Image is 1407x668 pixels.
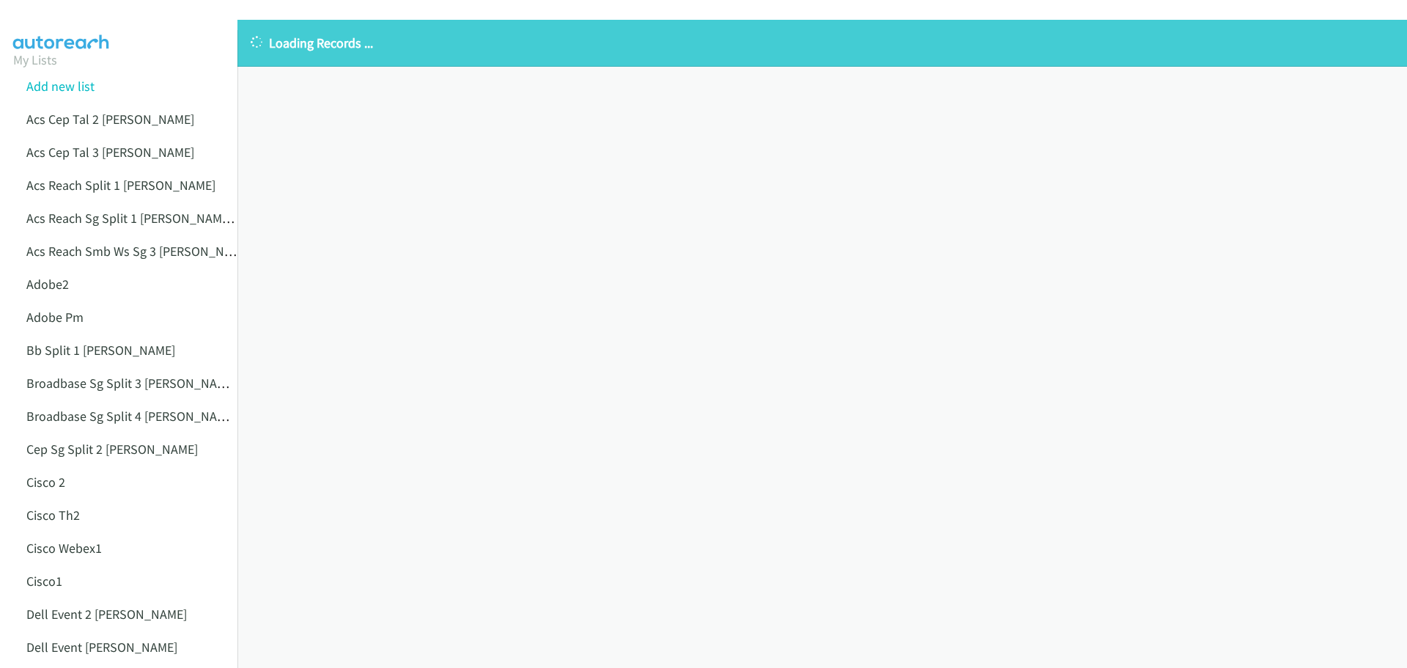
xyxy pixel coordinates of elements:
[26,540,102,557] a: Cisco Webex1
[26,78,95,95] a: Add new list
[26,177,215,194] a: Acs Reach Split 1 [PERSON_NAME]
[26,342,175,359] a: Bb Split 1 [PERSON_NAME]
[26,210,234,227] a: Acs Reach Sg Split 1 [PERSON_NAME]
[26,276,69,293] a: Adobe2
[26,144,194,161] a: Acs Cep Tal 3 [PERSON_NAME]
[26,309,84,326] a: Adobe Pm
[13,51,57,68] a: My Lists
[26,243,251,260] a: Acs Reach Smb Ws Sg 3 [PERSON_NAME]
[26,408,237,425] a: Broadbase Sg Split 4 [PERSON_NAME]
[26,606,187,623] a: Dell Event 2 [PERSON_NAME]
[251,33,1394,53] p: Loading Records ...
[26,507,80,524] a: Cisco Th2
[26,375,237,392] a: Broadbase Sg Split 3 [PERSON_NAME]
[26,441,198,458] a: Cep Sg Split 2 [PERSON_NAME]
[26,474,65,491] a: Cisco 2
[26,639,177,656] a: Dell Event [PERSON_NAME]
[26,111,194,128] a: Acs Cep Tal 2 [PERSON_NAME]
[26,573,62,590] a: Cisco1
